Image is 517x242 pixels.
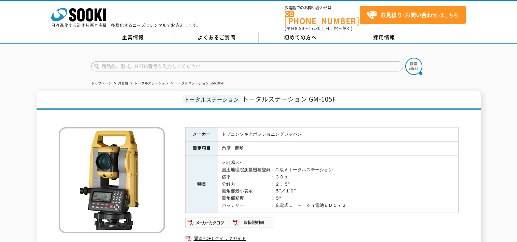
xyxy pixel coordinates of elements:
th: 測定項目 [185,142,218,156]
a: 取扱説明書 [230,221,275,227]
span: (平日 ～ 土日、祝日除く) [285,25,352,31]
img: 取扱説明書 [230,217,275,228]
li: トータルステーション GM-105F [169,80,224,87]
td: 角度・距離 [218,142,458,156]
strong: お見積り･お問い合わせ [380,11,438,19]
a: 初めての方へ [259,32,342,43]
a: トップページ [91,81,112,85]
span: 初めての方へ [284,33,317,41]
img: メーカーカタログ [185,217,230,228]
a: 採用情報 [342,32,426,43]
a: [PHONE_NUMBER] [285,11,360,25]
img: btn_search.png [405,58,422,75]
a: お見積り･お問い合わせはこちら [360,6,466,24]
a: トータルステーション [134,81,168,85]
a: 測量機 [118,81,128,85]
input: 商品名、型式、NETIS番号を入力してください [91,61,403,71]
span: 17:30 [309,25,321,31]
span: お電話でのお問い合わせは [285,6,360,10]
td: <<仕様>> 国土地理院測量機種登録：２級Ａトータルステーション 倍率 ：３０ｘ 分解力 ：２．５” 測角部最小表示 ：５”／１０” 測角部精度 ：５“ バッテリー ：充電式Ｌｉ－ｉｏｎ電池ＢＤＣ７２ [218,156,458,213]
span: 8:50 [295,25,304,31]
a: よくあるご質問 [175,32,259,43]
span: はこちら [367,10,458,20]
span: トータルステーション [182,95,241,103]
th: メーカー [185,127,218,142]
td: トプコンソキアポジショニングジャパン [218,127,458,142]
a: 企業情報 [91,32,175,43]
img: トータルステーション GM-105F [59,127,165,233]
a: メーカーカタログ [185,221,230,227]
p: 日々進化する計測技術と多種・多様化するニーズにレンタルでお応えします。 [51,23,201,27]
th: 特長 [185,156,218,213]
span: トータルステーション GM-105F [242,94,336,104]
